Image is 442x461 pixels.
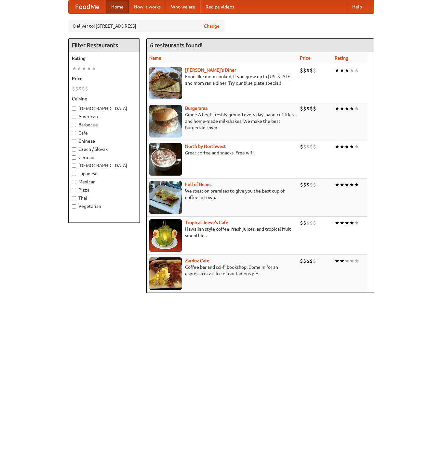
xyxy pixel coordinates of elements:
[303,219,306,226] li: $
[106,0,129,13] a: Home
[200,0,239,13] a: Recipe videos
[349,143,354,150] li: ★
[149,67,182,99] img: sallys.jpg
[185,220,228,225] a: Tropical Jeeve's Cafe
[340,219,344,226] li: ★
[72,95,136,102] h5: Cuisine
[313,143,316,150] li: $
[72,180,76,184] input: Mexican
[354,105,359,112] li: ★
[72,204,76,209] input: Vegetarian
[335,219,340,226] li: ★
[310,257,313,265] li: $
[87,65,91,72] li: ★
[185,258,209,263] a: Zardoz Cafe
[310,181,313,188] li: $
[149,111,295,131] p: Grade A beef, freshly ground every day, hand-cut fries, and home-made milkshakes. We make the bes...
[72,113,136,120] label: American
[344,257,349,265] li: ★
[72,179,136,185] label: Mexican
[72,85,75,92] li: $
[349,67,354,74] li: ★
[300,257,303,265] li: $
[340,181,344,188] li: ★
[72,122,136,128] label: Barbecue
[335,181,340,188] li: ★
[72,147,76,151] input: Czech / Slovak
[149,143,182,176] img: north.jpg
[185,106,208,111] b: Burgerama
[91,65,96,72] li: ★
[149,226,295,239] p: Hawaiian style coffee, fresh juices, and tropical fruit smoothies.
[347,0,367,13] a: Help
[300,67,303,74] li: $
[300,181,303,188] li: $
[354,181,359,188] li: ★
[344,143,349,150] li: ★
[149,181,182,214] img: beans.jpg
[303,143,306,150] li: $
[349,219,354,226] li: ★
[82,65,87,72] li: ★
[306,67,310,74] li: $
[72,203,136,209] label: Vegetarian
[335,257,340,265] li: ★
[166,0,200,13] a: Who we are
[72,172,76,176] input: Japanese
[149,150,295,156] p: Great coffee and snacks. Free wifi.
[149,264,295,277] p: Coffee bar and sci-fi bookshop. Come in for an espresso or a slice of our famous pie.
[149,55,161,61] a: Name
[72,131,76,135] input: Cafe
[72,65,77,72] li: ★
[78,85,82,92] li: $
[344,67,349,74] li: ★
[82,85,85,92] li: $
[72,105,136,112] label: [DEMOGRAPHIC_DATA]
[75,85,78,92] li: $
[72,188,76,192] input: Pizza
[340,143,344,150] li: ★
[354,257,359,265] li: ★
[310,67,313,74] li: $
[185,144,226,149] a: North by Northwest
[303,257,306,265] li: $
[349,105,354,112] li: ★
[72,170,136,177] label: Japanese
[300,219,303,226] li: $
[306,257,310,265] li: $
[69,0,106,13] a: FoodMe
[300,55,311,61] a: Price
[335,55,348,61] a: Rating
[129,0,166,13] a: How it works
[335,143,340,150] li: ★
[300,105,303,112] li: $
[72,155,76,160] input: German
[77,65,82,72] li: ★
[335,67,340,74] li: ★
[72,164,76,168] input: [DEMOGRAPHIC_DATA]
[72,196,76,200] input: Thai
[72,75,136,82] h5: Price
[72,138,136,144] label: Chinese
[185,67,236,73] b: [PERSON_NAME]'s Diner
[306,181,310,188] li: $
[72,130,136,136] label: Cafe
[306,143,310,150] li: $
[72,154,136,161] label: German
[72,107,76,111] input: [DEMOGRAPHIC_DATA]
[72,123,76,127] input: Barbecue
[340,67,344,74] li: ★
[340,105,344,112] li: ★
[349,181,354,188] li: ★
[310,105,313,112] li: $
[72,162,136,169] label: [DEMOGRAPHIC_DATA]
[310,219,313,226] li: $
[72,139,76,143] input: Chinese
[344,181,349,188] li: ★
[313,105,316,112] li: $
[68,20,224,32] div: Deliver to: [STREET_ADDRESS]
[149,73,295,86] p: Food like mom cooked, if you grew up in [US_STATE] and mom ran a diner. Try our blue plate special!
